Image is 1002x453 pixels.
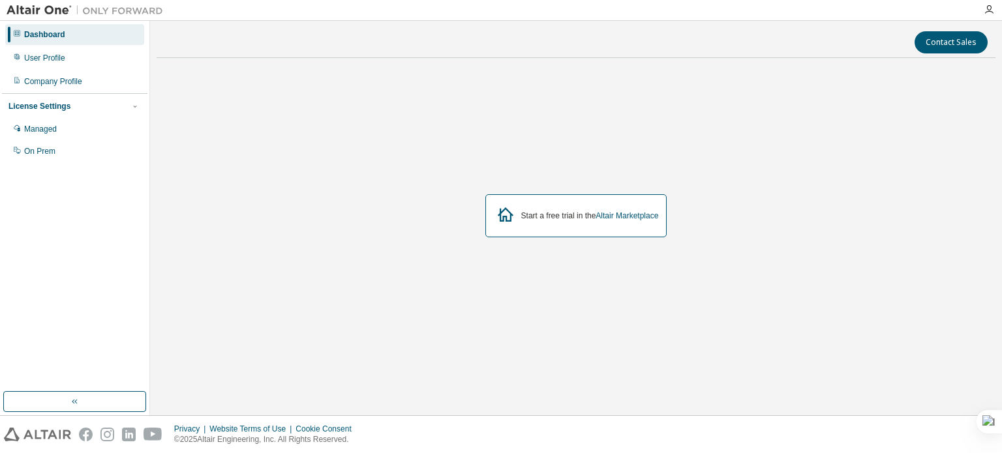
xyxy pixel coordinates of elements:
[122,428,136,441] img: linkedin.svg
[24,53,65,63] div: User Profile
[7,4,170,17] img: Altair One
[296,424,359,434] div: Cookie Consent
[209,424,296,434] div: Website Terms of Use
[24,124,57,134] div: Managed
[24,76,82,87] div: Company Profile
[596,211,658,220] a: Altair Marketplace
[174,424,209,434] div: Privacy
[24,146,55,156] div: On Prem
[24,29,65,40] div: Dashboard
[8,101,70,111] div: License Settings
[79,428,93,441] img: facebook.svg
[100,428,114,441] img: instagram.svg
[144,428,162,441] img: youtube.svg
[174,434,359,445] p: © 2025 Altair Engineering, Inc. All Rights Reserved.
[521,211,659,221] div: Start a free trial in the
[915,31,988,53] button: Contact Sales
[4,428,71,441] img: altair_logo.svg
